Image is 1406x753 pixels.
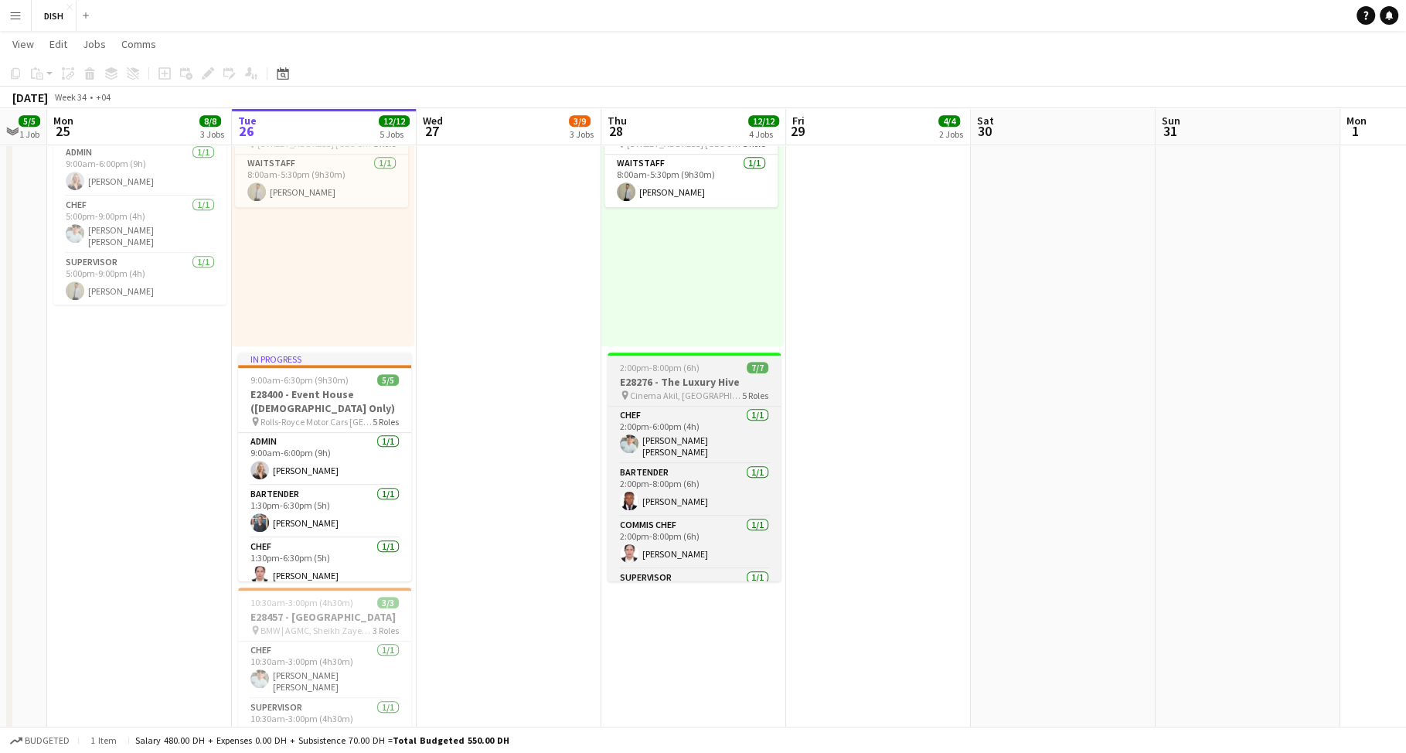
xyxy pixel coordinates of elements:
[12,37,34,51] span: View
[8,732,72,749] button: Budgeted
[790,122,805,140] span: 29
[238,642,411,699] app-card-role: Chef1/110:30am-3:00pm (4h30m)[PERSON_NAME] [PERSON_NAME]
[570,128,594,140] div: 3 Jobs
[977,114,994,128] span: Sat
[53,196,226,254] app-card-role: Chef1/15:00pm-9:00pm (4h)[PERSON_NAME] [PERSON_NAME]
[380,128,409,140] div: 5 Jobs
[53,76,226,305] app-job-card: 9:00am-9:00pm (12h)5/5E28332 - Z7 Communications FZ LLC [GEOGRAPHIC_DATA], [GEOGRAPHIC_DATA]4 Rol...
[1346,114,1367,128] span: Mon
[1159,122,1180,140] span: 31
[260,416,373,428] span: Rolls-Royce Motor Cars [GEOGRAPHIC_DATA], [GEOGRAPHIC_DATA] - E11, Between 2 and 3 Interchange - ...
[747,362,768,373] span: 7/7
[53,254,226,306] app-card-role: Supervisor1/15:00pm-9:00pm (4h)[PERSON_NAME]
[238,610,411,624] h3: E28457 - [GEOGRAPHIC_DATA]
[608,516,781,569] app-card-role: Commis Chef1/12:00pm-8:00pm (6h)[PERSON_NAME]
[938,115,960,127] span: 4/4
[250,374,349,386] span: 9:00am-6:30pm (9h30m)
[377,597,399,608] span: 3/3
[135,734,509,746] div: Salary 480.00 DH + Expenses 0.00 DH + Subsistence 70.00 DH =
[12,90,48,105] div: [DATE]
[749,128,778,140] div: 4 Jobs
[630,390,742,401] span: Cinema Akil, [GEOGRAPHIC_DATA] - Warehouse [STREET_ADDRESS]
[250,597,353,608] span: 10:30am-3:00pm (4h30m)
[51,91,90,103] span: Week 34
[620,362,700,373] span: 2:00pm-8:00pm (6h)
[96,91,111,103] div: +04
[238,486,411,538] app-card-role: Bartender1/11:30pm-6:30pm (5h)[PERSON_NAME]
[742,390,768,401] span: 5 Roles
[1162,114,1180,128] span: Sun
[608,569,781,622] app-card-role: Supervisor1/1
[605,122,627,140] span: 28
[32,1,77,31] button: DISH
[53,144,226,196] app-card-role: Admin1/19:00am-6:00pm (9h)[PERSON_NAME]
[199,115,221,127] span: 8/8
[608,114,627,128] span: Thu
[420,122,443,140] span: 27
[77,34,112,54] a: Jobs
[236,122,257,140] span: 26
[939,128,963,140] div: 2 Jobs
[235,118,408,207] app-job-card: 8:00am-5:30pm (9h30m)1/1 [STREET_ADDRESS] [GEOGRAPHIC_DATA] (D3) [GEOGRAPHIC_DATA]1 RoleWaitstaff...
[748,115,779,127] span: 12/12
[608,464,781,516] app-card-role: Bartender1/12:00pm-8:00pm (6h)[PERSON_NAME]
[1344,122,1367,140] span: 1
[238,353,411,581] app-job-card: In progress9:00am-6:30pm (9h30m)5/5E28400 - Event House ([DEMOGRAPHIC_DATA] Only) Rolls-Royce Mot...
[121,37,156,51] span: Comms
[19,115,40,127] span: 5/5
[49,37,67,51] span: Edit
[377,374,399,386] span: 5/5
[975,122,994,140] span: 30
[608,407,781,464] app-card-role: Chef1/12:00pm-6:00pm (4h)[PERSON_NAME] [PERSON_NAME]
[260,625,373,636] span: BMW | AGMC, Sheikh Zayed Rd - Al Quoz - Al Quoz 1 - [GEOGRAPHIC_DATA] - [GEOGRAPHIC_DATA]
[604,155,778,207] app-card-role: Waitstaff1/18:00am-5:30pm (9h30m)[PERSON_NAME]
[238,433,411,486] app-card-role: Admin1/19:00am-6:00pm (9h)[PERSON_NAME]
[25,735,70,746] span: Budgeted
[200,128,224,140] div: 3 Jobs
[393,734,509,746] span: Total Budgeted 550.00 DH
[85,734,122,746] span: 1 item
[373,625,399,636] span: 3 Roles
[238,538,411,591] app-card-role: Chef1/11:30pm-6:30pm (5h)[PERSON_NAME]
[238,114,257,128] span: Tue
[19,128,39,140] div: 1 Job
[608,353,781,581] app-job-card: 2:00pm-8:00pm (6h)7/7E28276 - The Luxury Hive Cinema Akil, [GEOGRAPHIC_DATA] - Warehouse [STREET_...
[238,699,411,751] app-card-role: Supervisor1/110:30am-3:00pm (4h30m)[PERSON_NAME]
[569,115,591,127] span: 3/9
[423,114,443,128] span: Wed
[53,114,73,128] span: Mon
[792,114,805,128] span: Fri
[604,118,778,207] app-job-card: 8:00am-5:30pm (9h30m)1/1 [STREET_ADDRESS] [GEOGRAPHIC_DATA] (D3) [GEOGRAPHIC_DATA]1 RoleWaitstaff...
[238,353,411,365] div: In progress
[115,34,162,54] a: Comms
[379,115,410,127] span: 12/12
[238,387,411,415] h3: E28400 - Event House ([DEMOGRAPHIC_DATA] Only)
[83,37,106,51] span: Jobs
[51,122,73,140] span: 25
[235,155,408,207] app-card-role: Waitstaff1/18:00am-5:30pm (9h30m)[PERSON_NAME]
[373,416,399,428] span: 5 Roles
[43,34,73,54] a: Edit
[608,375,781,389] h3: E28276 - The Luxury Hive
[6,34,40,54] a: View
